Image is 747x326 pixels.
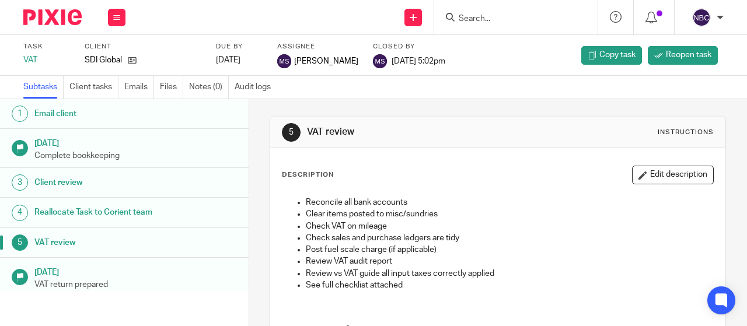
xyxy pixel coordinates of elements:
[160,76,183,99] a: Files
[306,197,713,208] p: Reconcile all bank accounts
[581,46,642,65] a: Copy task
[12,174,28,191] div: 3
[34,264,237,278] h1: [DATE]
[34,105,169,122] h1: Email client
[306,279,713,291] p: See full checklist attached
[373,42,445,51] label: Closed by
[23,9,82,25] img: Pixie
[306,268,713,279] p: Review vs VAT guide all input taxes correctly applied
[34,279,237,290] p: VAT return prepared
[277,42,358,51] label: Assignee
[306,255,713,267] p: Review VAT audit report
[666,49,711,61] span: Reopen task
[69,76,118,99] a: Client tasks
[216,42,263,51] label: Due by
[235,76,277,99] a: Audit logs
[23,42,70,51] label: Task
[294,55,358,67] span: [PERSON_NAME]
[306,244,713,255] p: Post fuel scale charge (if applicable)
[34,150,237,162] p: Complete bookkeeping
[34,234,169,251] h1: VAT review
[632,166,714,184] button: Edit description
[458,14,563,24] input: Search
[34,174,169,191] h1: Client review
[189,76,229,99] a: Notes (0)
[12,106,28,122] div: 1
[658,128,714,137] div: Instructions
[85,54,122,66] p: SDI Global
[34,135,237,149] h1: [DATE]
[307,126,523,138] h1: VAT review
[23,76,64,99] a: Subtasks
[282,170,334,180] p: Description
[392,57,445,65] span: [DATE] 5:02pm
[306,208,713,220] p: Clear items posted to misc/sundries
[34,204,169,221] h1: Reallocate Task to Corient team
[124,76,154,99] a: Emails
[306,220,713,232] p: Check VAT on mileage
[692,8,711,27] img: svg%3E
[23,54,70,66] div: VAT
[306,232,713,244] p: Check sales and purchase ledgers are tidy
[12,205,28,221] div: 4
[216,54,263,66] div: [DATE]
[277,54,291,68] img: svg%3E
[373,54,387,68] img: svg%3E
[648,46,718,65] a: Reopen task
[12,234,28,251] div: 5
[599,49,636,61] span: Copy task
[282,123,301,142] div: 5
[85,42,201,51] label: Client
